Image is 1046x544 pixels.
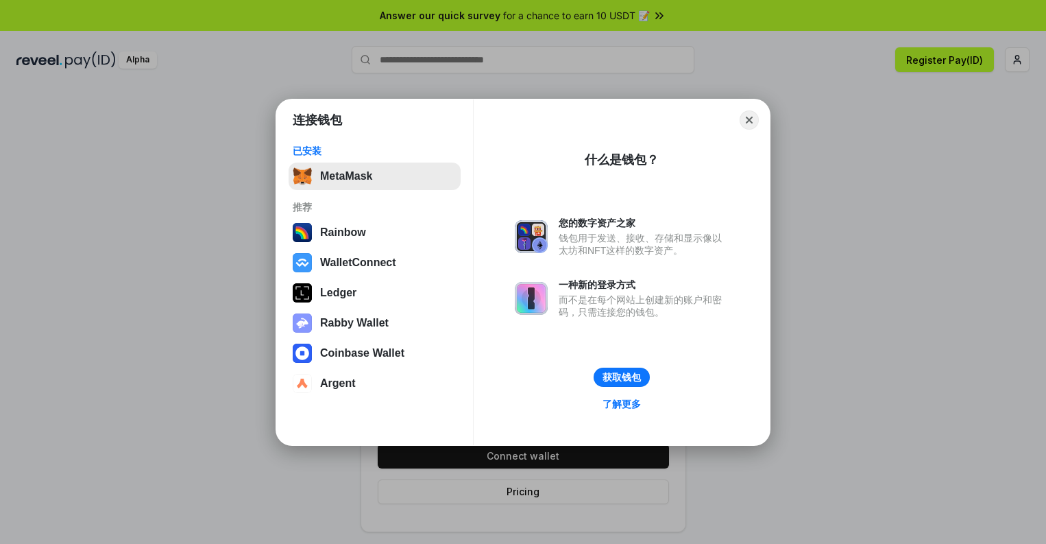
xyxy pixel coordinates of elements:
img: svg+xml,%3Csvg%20xmlns%3D%22http%3A%2F%2Fwww.w3.org%2F2000%2Fsvg%22%20fill%3D%22none%22%20viewBox... [293,314,312,333]
div: WalletConnect [320,257,396,269]
img: svg+xml,%3Csvg%20width%3D%22120%22%20height%3D%22120%22%20viewBox%3D%220%200%20120%20120%22%20fil... [293,223,312,242]
h1: 连接钱包 [293,112,342,128]
div: Rainbow [320,226,366,239]
div: 一种新的登录方式 [559,279,729,291]
button: Coinbase Wallet [289,340,461,367]
div: MetaMask [320,170,372,182]
div: 已安装 [293,145,457,157]
div: 而不是在每个网站上创建新的账户和密码，只需连接您的钱包。 [559,294,729,318]
a: 了解更多 [594,395,649,413]
img: svg+xml,%3Csvg%20width%3D%2228%22%20height%3D%2228%22%20viewBox%3D%220%200%2028%2028%22%20fill%3D... [293,344,312,363]
div: Argent [320,377,356,390]
div: 推荐 [293,201,457,213]
img: svg+xml,%3Csvg%20xmlns%3D%22http%3A%2F%2Fwww.w3.org%2F2000%2Fsvg%22%20width%3D%2228%22%20height%3... [293,283,312,303]
div: 钱包用于发送、接收、存储和显示像以太坊和NFT这样的数字资产。 [559,232,729,257]
img: svg+xml,%3Csvg%20xmlns%3D%22http%3A%2F%2Fwww.w3.org%2F2000%2Fsvg%22%20fill%3D%22none%22%20viewBox... [515,220,548,253]
button: Rainbow [289,219,461,246]
img: svg+xml,%3Csvg%20fill%3D%22none%22%20height%3D%2233%22%20viewBox%3D%220%200%2035%2033%22%20width%... [293,167,312,186]
button: MetaMask [289,163,461,190]
button: Rabby Wallet [289,309,461,337]
div: 您的数字资产之家 [559,217,729,229]
button: WalletConnect [289,249,461,276]
div: Rabby Wallet [320,317,389,329]
div: 了解更多 [603,398,641,410]
button: Ledger [289,279,461,307]
button: 获取钱包 [594,368,650,387]
div: 什么是钱包？ [585,152,659,168]
button: Close [740,110,759,130]
div: Coinbase Wallet [320,347,404,359]
button: Argent [289,370,461,397]
div: Ledger [320,287,356,299]
img: svg+xml,%3Csvg%20xmlns%3D%22http%3A%2F%2Fwww.w3.org%2F2000%2Fsvg%22%20fill%3D%22none%22%20viewBox... [515,282,548,315]
div: 获取钱包 [603,371,641,383]
img: svg+xml,%3Csvg%20width%3D%2228%22%20height%3D%2228%22%20viewBox%3D%220%200%2028%2028%22%20fill%3D... [293,253,312,272]
img: svg+xml,%3Csvg%20width%3D%2228%22%20height%3D%2228%22%20viewBox%3D%220%200%2028%2028%22%20fill%3D... [293,374,312,393]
